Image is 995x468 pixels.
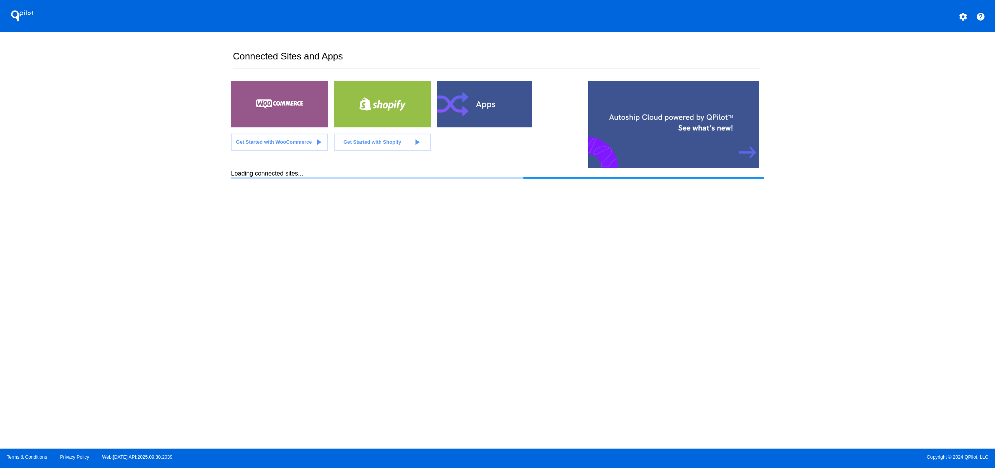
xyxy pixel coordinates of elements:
[958,12,968,21] mat-icon: settings
[231,134,328,151] a: Get Started with WooCommerce
[504,454,988,460] span: Copyright © 2024 QPilot, LLC
[231,170,764,179] div: Loading connected sites...
[314,137,323,147] mat-icon: play_arrow
[344,139,401,145] span: Get Started with Shopify
[334,134,431,151] a: Get Started with Shopify
[236,139,312,145] span: Get Started with WooCommerce
[412,137,422,147] mat-icon: play_arrow
[7,454,47,460] a: Terms & Conditions
[976,12,985,21] mat-icon: help
[60,454,89,460] a: Privacy Policy
[233,51,760,68] h2: Connected Sites and Apps
[102,454,173,460] a: Web:[DATE] API:2025.09.30.2039
[7,8,38,24] h1: QPilot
